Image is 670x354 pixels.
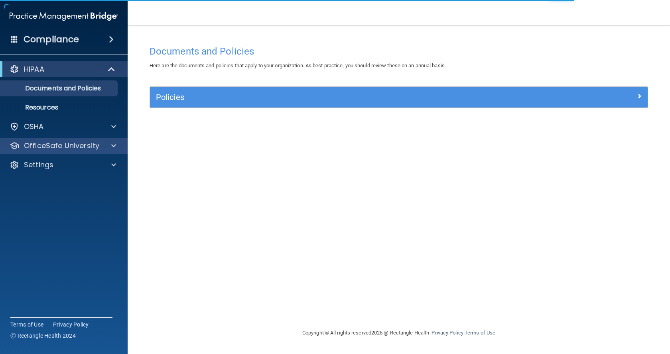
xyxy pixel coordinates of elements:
h5: Policies [156,93,517,102]
p: Resources [5,104,114,111]
h4: Compliance [24,34,79,45]
a: HIPAA [10,65,116,74]
a: OfficeSafe University [10,141,116,151]
p: Documents and Policies [5,84,114,92]
span: Ⓒ Rectangle Health 2024 [10,332,76,340]
span: Here are the documents and policies that apply to your organization. As best practice, you should... [150,63,446,68]
p: HIPAA [24,65,44,74]
p: Settings [24,160,53,170]
a: Terms of Use [10,321,43,329]
p: OSHA [24,122,44,131]
img: PMB logo [10,8,118,24]
a: Privacy Policy [432,330,463,336]
a: Settings [10,160,116,170]
a: Policies [156,91,642,104]
iframe: Drift Widget Chat Controller [532,297,660,329]
a: Terms of Use [465,330,495,336]
h4: Documents and Policies [150,46,648,57]
p: OfficeSafe University [24,141,99,151]
div: Copyright © All rights reserved 2025 @ Rectangle Health | | [253,320,544,346]
a: OSHA [10,122,116,131]
a: Privacy Policy [53,321,89,329]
